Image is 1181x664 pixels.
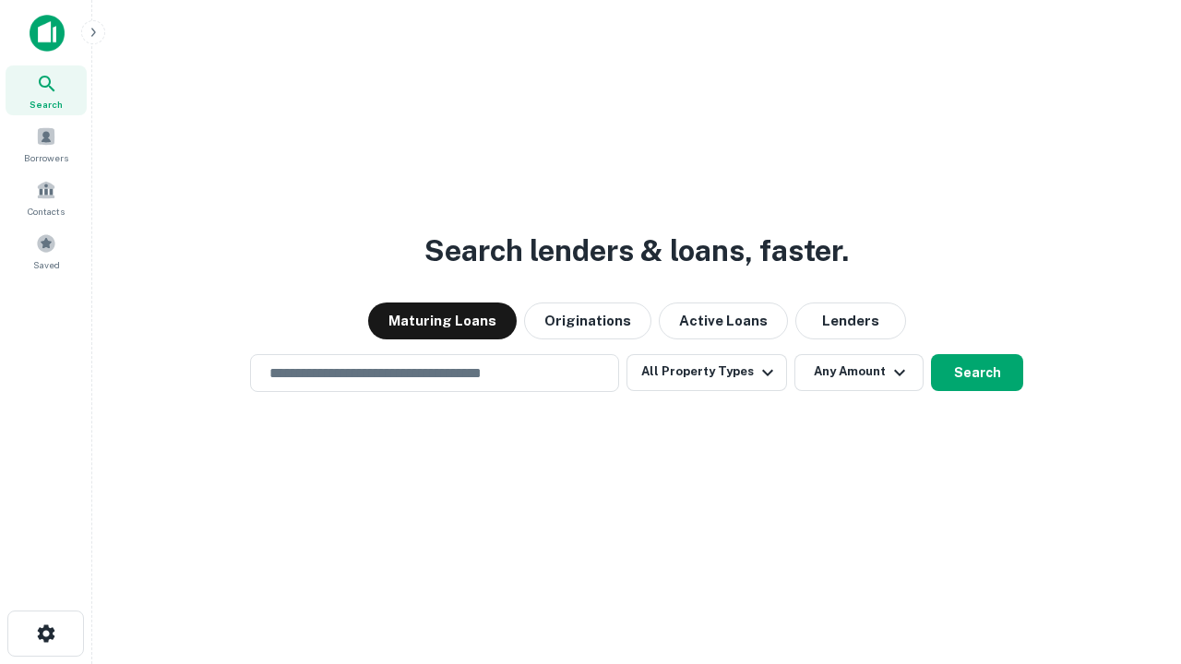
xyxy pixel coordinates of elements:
[28,204,65,219] span: Contacts
[30,97,63,112] span: Search
[795,302,906,339] button: Lenders
[931,354,1023,391] button: Search
[368,302,517,339] button: Maturing Loans
[659,302,788,339] button: Active Loans
[24,150,68,165] span: Borrowers
[424,229,849,273] h3: Search lenders & loans, faster.
[6,172,87,222] a: Contacts
[626,354,787,391] button: All Property Types
[1089,457,1181,546] iframe: Chat Widget
[6,65,87,115] a: Search
[30,15,65,52] img: capitalize-icon.png
[524,302,651,339] button: Originations
[33,257,60,272] span: Saved
[6,226,87,276] a: Saved
[794,354,924,391] button: Any Amount
[6,119,87,169] a: Borrowers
